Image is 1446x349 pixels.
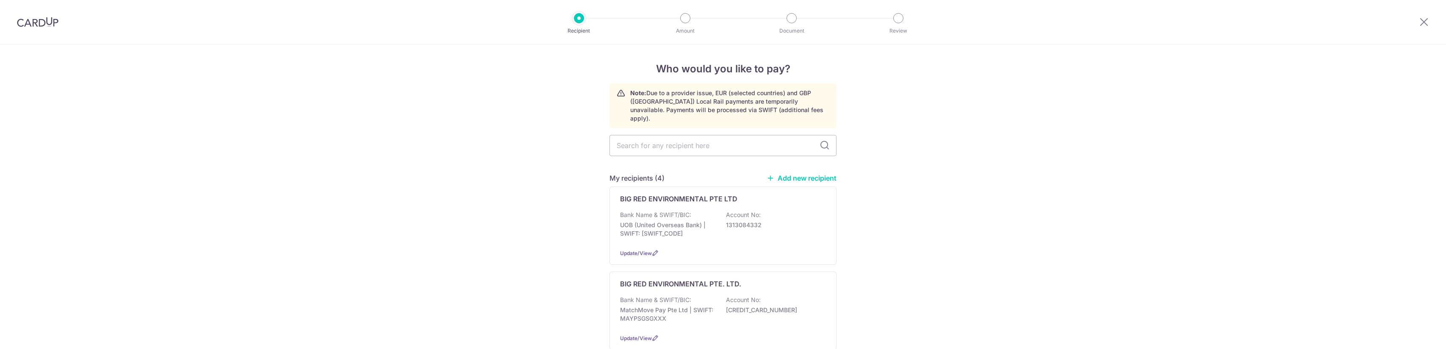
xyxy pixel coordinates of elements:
[620,211,691,219] p: Bank Name & SWIFT/BIC:
[620,279,741,289] p: BIG RED ENVIRONMENTAL PTE. LTD.
[654,27,717,35] p: Amount
[609,135,837,156] input: Search for any recipient here
[630,89,829,123] p: Due to a provider issue, EUR (selected countries) and GBP ([GEOGRAPHIC_DATA]) Local Rail payments...
[760,27,823,35] p: Document
[620,306,715,323] p: MatchMove Pay Pte Ltd | SWIFT: MAYPSGSGXXX
[726,211,761,219] p: Account No:
[767,174,837,182] a: Add new recipient
[609,173,665,183] h5: My recipients (4)
[867,27,930,35] p: Review
[620,296,691,304] p: Bank Name & SWIFT/BIC:
[620,194,737,204] p: BIG RED ENVIRONMENTAL PTE LTD
[726,221,821,229] p: 1313084332
[726,306,821,314] p: [CREDIT_CARD_NUMBER]
[620,250,652,256] a: Update/View
[620,335,652,341] a: Update/View
[548,27,610,35] p: Recipient
[726,296,761,304] p: Account No:
[630,89,646,96] strong: Note:
[1392,324,1438,345] iframe: Opens a widget where you can find more information
[17,17,58,27] img: CardUp
[620,221,715,238] p: UOB (United Overseas Bank) | SWIFT: [SWIFT_CODE]
[609,61,837,77] h4: Who would you like to pay?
